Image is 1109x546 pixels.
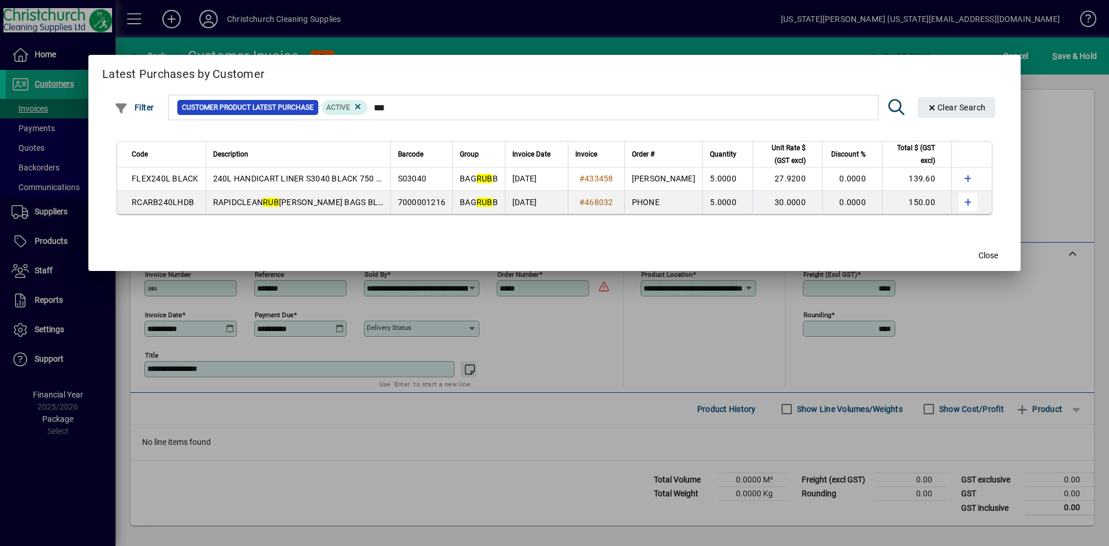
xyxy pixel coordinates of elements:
[632,148,654,161] span: Order #
[632,148,695,161] div: Order #
[822,168,882,191] td: 0.0000
[760,142,806,167] span: Unit Rate $ (GST excl)
[624,168,702,191] td: [PERSON_NAME]
[575,148,597,161] span: Invoice
[213,198,590,207] span: RAPIDCLEAN [PERSON_NAME] BAGS BLACK HD 1150MM X 1400MM X 50MU 240L 30S - WB1150
[477,174,493,183] em: RUB
[579,198,585,207] span: #
[132,174,199,183] span: FLEX240L BLACK
[505,191,568,214] td: [DATE]
[753,191,822,214] td: 30.0000
[512,148,550,161] span: Invoice Date
[460,148,479,161] span: Group
[398,174,427,183] span: S03040
[710,148,747,161] div: Quantity
[505,168,568,191] td: [DATE]
[579,174,585,183] span: #
[88,55,1021,88] h2: Latest Purchases by Customer
[512,148,561,161] div: Invoice Date
[882,191,951,214] td: 150.00
[322,100,368,115] mat-chip: Product Activation Status: Active
[263,198,279,207] em: RUB
[702,191,753,214] td: 5.0000
[182,102,314,113] span: Customer Product Latest Purchase
[213,148,248,161] span: Description
[829,148,876,161] div: Discount %
[111,97,157,118] button: Filter
[132,198,194,207] span: RCARB240LHDB
[822,191,882,214] td: 0.0000
[585,174,613,183] span: 433458
[753,168,822,191] td: 27.9200
[890,142,946,167] div: Total $ (GST excl)
[585,198,613,207] span: 468032
[213,148,384,161] div: Description
[927,103,986,112] span: Clear Search
[460,174,498,183] span: BAG B
[710,148,736,161] span: Quantity
[970,246,1007,266] button: Close
[890,142,935,167] span: Total $ (GST excl)
[831,148,866,161] span: Discount %
[213,174,461,183] span: 240L HANDICART LINER S3040 BLACK 750 X 375 X 1500 X 40 25S
[398,198,446,207] span: 7000001216
[398,148,423,161] span: Barcode
[760,142,816,167] div: Unit Rate $ (GST excl)
[114,103,154,112] span: Filter
[882,168,951,191] td: 139.60
[398,148,446,161] div: Barcode
[460,198,498,207] span: BAG B
[477,198,493,207] em: RUB
[978,250,998,262] span: Close
[132,148,148,161] span: Code
[702,168,753,191] td: 5.0000
[132,148,199,161] div: Code
[575,172,617,185] a: #433458
[624,191,702,214] td: PHONE
[575,148,617,161] div: Invoice
[326,103,350,112] span: Active
[918,97,995,118] button: Clear
[575,196,617,209] a: #468032
[460,148,498,161] div: Group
